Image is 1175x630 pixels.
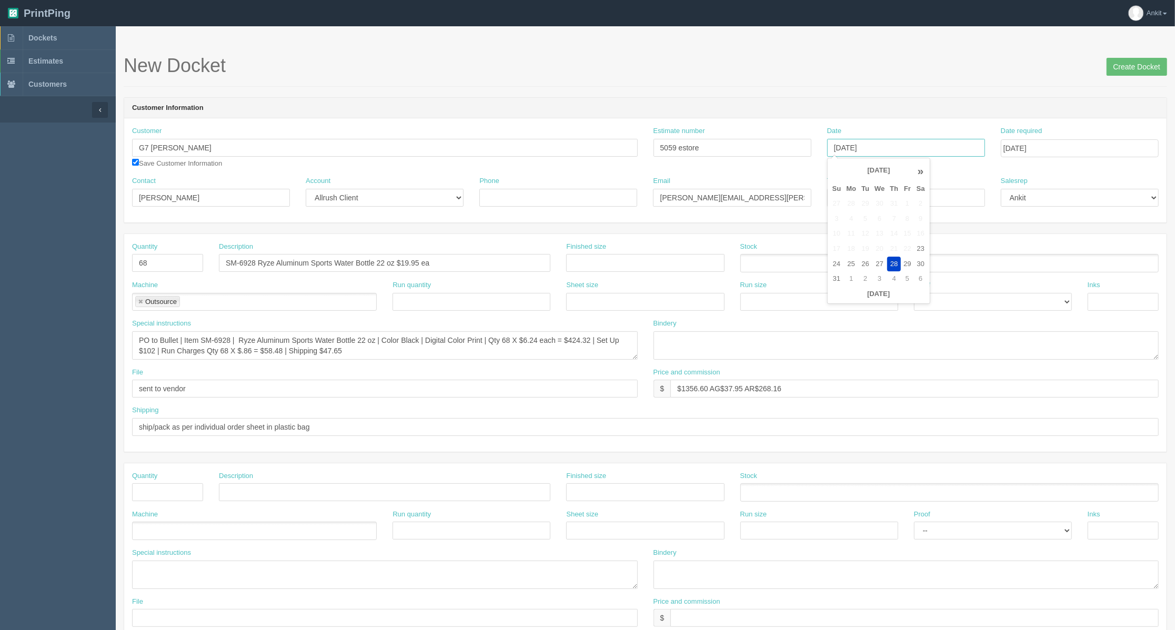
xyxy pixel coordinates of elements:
[124,98,1167,119] header: Customer Information
[1088,510,1100,520] label: Inks
[859,226,872,241] td: 12
[859,211,872,227] td: 5
[28,34,57,42] span: Dockets
[1129,6,1143,21] img: avatar_default-7531ab5dedf162e01f1e0bb0964e6a185e93c5c22dfe317fb01d7f8cd2b1632c.jpg
[393,280,431,290] label: Run quantity
[1088,280,1100,290] label: Inks
[843,241,859,257] td: 18
[479,176,499,186] label: Phone
[859,271,872,287] td: 2
[843,196,859,211] td: 28
[901,226,913,241] td: 15
[843,181,859,197] th: Mo
[566,510,598,520] label: Sheet size
[843,271,859,287] td: 1
[914,160,928,181] th: »
[887,271,901,287] td: 4
[887,241,901,257] td: 21
[132,510,158,520] label: Machine
[740,471,758,481] label: Stock
[872,181,887,197] th: We
[132,176,156,186] label: Contact
[653,176,670,186] label: Email
[132,139,638,157] input: Enter customer name
[1001,126,1042,136] label: Date required
[872,271,887,287] td: 3
[654,609,671,627] div: $
[901,181,913,197] th: Fr
[132,280,158,290] label: Machine
[901,271,913,287] td: 5
[145,298,177,305] div: Outsource
[566,242,606,252] label: Finished size
[901,257,913,272] td: 29
[132,405,159,415] label: Shipping
[124,55,1167,76] h1: New Docket
[901,211,913,227] td: 8
[914,196,928,211] td: 2
[830,211,844,227] td: 3
[914,211,928,227] td: 9
[740,510,767,520] label: Run size
[830,287,928,302] th: [DATE]
[1001,176,1028,186] label: Salesrep
[132,597,143,607] label: File
[132,126,638,168] div: Save Customer Information
[132,368,143,378] label: File
[740,280,767,290] label: Run size
[654,597,720,607] label: Price and commission
[901,196,913,211] td: 1
[914,257,928,272] td: 30
[859,196,872,211] td: 29
[566,471,606,481] label: Finished size
[887,196,901,211] td: 31
[132,242,157,252] label: Quantity
[830,271,844,287] td: 31
[859,257,872,272] td: 26
[654,548,677,558] label: Bindery
[887,211,901,227] td: 7
[843,257,859,272] td: 25
[914,271,928,287] td: 6
[914,280,930,290] label: Proof
[872,226,887,241] td: 13
[654,380,671,398] div: $
[827,126,841,136] label: Date
[28,80,67,88] span: Customers
[859,241,872,257] td: 19
[843,211,859,227] td: 4
[132,548,191,558] label: Special instructions
[8,8,18,18] img: logo-3e63b451c926e2ac314895c53de4908e5d424f24456219fb08d385ab2e579770.png
[132,471,157,481] label: Quantity
[654,126,705,136] label: Estimate number
[914,226,928,241] td: 16
[566,280,598,290] label: Sheet size
[843,160,913,181] th: [DATE]
[306,176,330,186] label: Account
[28,57,63,65] span: Estimates
[872,257,887,272] td: 27
[872,196,887,211] td: 30
[830,241,844,257] td: 17
[393,510,431,520] label: Run quantity
[219,242,253,252] label: Description
[1107,58,1167,76] input: Create Docket
[219,471,253,481] label: Description
[872,211,887,227] td: 6
[654,319,677,329] label: Bindery
[887,226,901,241] td: 14
[132,319,191,329] label: Special instructions
[859,181,872,197] th: Tu
[914,181,928,197] th: Sa
[843,226,859,241] td: 11
[830,257,844,272] td: 24
[132,126,162,136] label: Customer
[830,181,844,197] th: Su
[740,242,758,252] label: Stock
[830,226,844,241] td: 10
[830,196,844,211] td: 27
[654,368,720,378] label: Price and commission
[914,510,930,520] label: Proof
[887,181,901,197] th: Th
[914,241,928,257] td: 23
